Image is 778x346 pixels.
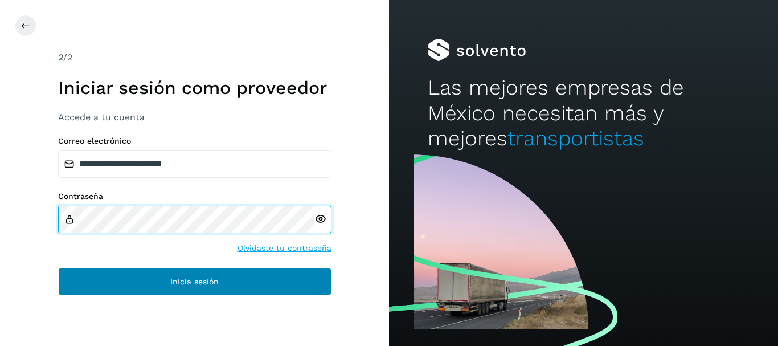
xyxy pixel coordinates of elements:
h1: Iniciar sesión como proveedor [58,77,331,99]
button: Inicia sesión [58,268,331,295]
h2: Las mejores empresas de México necesitan más y mejores [428,75,739,151]
label: Correo electrónico [58,136,331,146]
label: Contraseña [58,192,331,201]
span: 2 [58,52,63,63]
span: Inicia sesión [170,278,219,286]
div: /2 [58,51,331,64]
a: Olvidaste tu contraseña [238,242,331,254]
h3: Accede a tu cuenta [58,112,331,123]
span: transportistas [507,126,644,150]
